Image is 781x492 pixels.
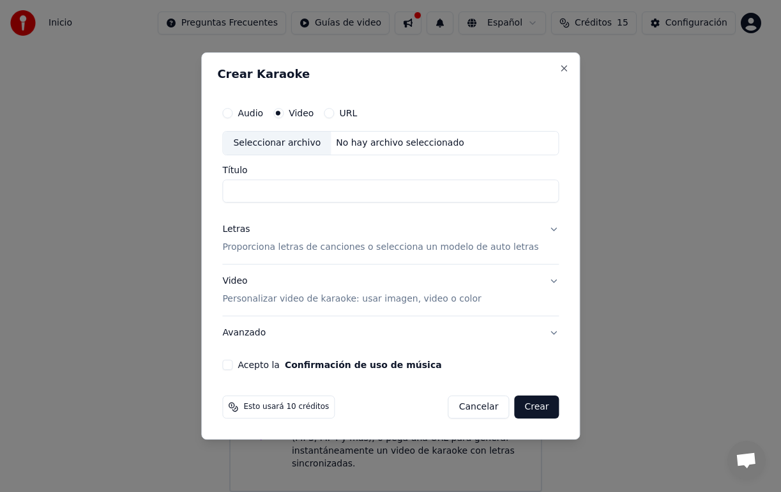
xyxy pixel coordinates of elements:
button: VideoPersonalizar video de karaoke: usar imagen, video o color [222,265,559,316]
label: Título [222,165,559,174]
label: URL [339,109,357,118]
h2: Crear Karaoke [217,68,564,80]
p: Personalizar video de karaoke: usar imagen, video o color [222,293,481,305]
button: Avanzado [222,316,559,350]
button: Crear [514,396,559,419]
label: Audio [238,109,263,118]
span: Esto usará 10 créditos [243,402,329,412]
p: Proporciona letras de canciones o selecciona un modelo de auto letras [222,241,538,254]
button: Acepto la [284,360,441,369]
label: Acepto la [238,360,441,369]
button: LetrasProporciona letras de canciones o selecciona un modelo de auto letras [222,213,559,264]
div: Seleccionar archivo [223,132,331,155]
button: Cancelar [448,396,509,419]
div: No hay archivo seleccionado [331,137,469,150]
div: Letras [222,223,250,236]
div: Video [222,275,481,305]
label: Video [289,109,314,118]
